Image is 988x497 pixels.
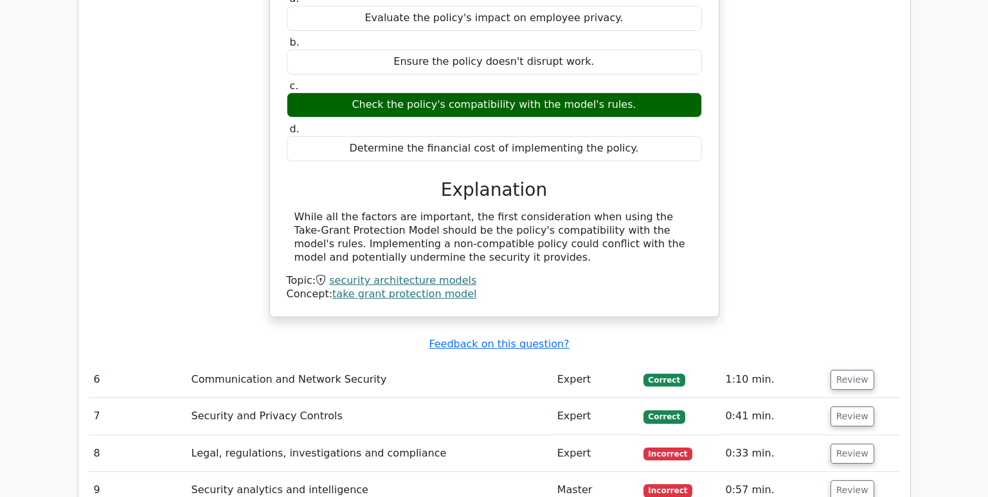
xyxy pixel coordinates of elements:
[290,123,300,135] span: d.
[643,410,685,423] span: Correct
[329,274,476,286] a: security architecture models
[429,338,569,350] a: Feedback on this question?
[186,435,552,472] td: Legal, regulations, investigations and compliance
[643,448,693,460] span: Incorrect
[643,374,685,387] span: Correct
[287,136,702,161] div: Determine the financial cost of implementing the policy.
[287,274,702,288] div: Topic:
[831,406,874,426] button: Review
[294,179,694,201] h3: Explanation
[831,444,874,464] button: Review
[89,362,186,398] td: 6
[186,398,552,435] td: Security and Privacy Controls
[552,435,638,472] td: Expert
[552,398,638,435] td: Expert
[186,362,552,398] td: Communication and Network Security
[290,80,299,92] span: c.
[720,435,825,472] td: 0:33 min.
[332,288,476,300] a: take grant protection model
[89,398,186,435] td: 7
[290,36,300,48] span: b.
[89,435,186,472] td: 8
[643,484,693,497] span: Incorrect
[294,211,694,264] div: While all the factors are important, the first consideration when using the Take-Grant Protection...
[831,370,874,390] button: Review
[552,362,638,398] td: Expert
[720,398,825,435] td: 0:41 min.
[287,49,702,74] div: Ensure the policy doesn't disrupt work.
[287,92,702,118] div: Check the policy's compatibility with the model's rules.
[720,362,825,398] td: 1:10 min.
[287,288,702,301] div: Concept:
[287,6,702,31] div: Evaluate the policy's impact on employee privacy.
